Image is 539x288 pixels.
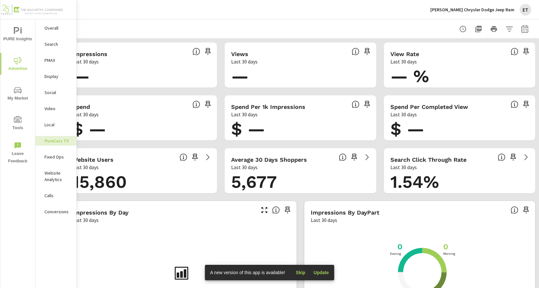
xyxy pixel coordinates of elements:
div: Video [35,104,76,113]
div: Local [35,120,76,130]
p: Last 30 days [390,110,417,118]
span: Save this to your personalized report [203,99,213,110]
p: Last 30 days [390,163,417,171]
p: Evening [389,252,402,255]
span: Save this to your personalized report [521,99,531,110]
h5: Website Users [72,156,113,163]
h1: 15,860 [72,171,211,193]
h1: $ — [231,118,369,140]
div: PureCars TV [35,136,76,146]
a: See more details in report [362,152,372,162]
p: Last 30 days [390,58,417,65]
h3: 0 [396,242,402,251]
span: Save this to your personalized report [521,46,531,57]
span: Save this to your personalized report [508,152,518,162]
div: Social [35,88,76,97]
button: Skip [290,267,311,278]
span: Save this to your personalized report [203,46,213,57]
span: Save this to your personalized report [362,99,372,110]
h5: Spend [72,103,90,110]
p: PureCars TV [44,138,71,144]
h1: 5,677 [231,171,369,193]
h5: Impressions [72,51,107,57]
p: Local [44,121,71,128]
span: PURE Insights [2,27,33,43]
h5: Impressions by DayPart [311,209,379,216]
div: Display [35,72,76,81]
h5: Spend Per 1k Impressions [231,103,305,110]
span: Total spend per 1,000 impressions. [Source: This data is provided by the video advertising platform] [511,101,518,108]
p: Last 30 days [72,110,99,118]
span: Tools [2,116,33,132]
span: Number of times your connected TV ad was presented to a user. [Source: This data is provided by t... [192,48,200,55]
h1: — % [390,65,529,87]
h1: 1.54% [390,171,529,193]
h1: — [231,65,369,87]
span: A rolling 30 day total of daily Shoppers on the dealership website, averaged over the selected da... [339,153,347,161]
div: Overall [35,23,76,33]
p: [PERSON_NAME] Chrysler Dodge Jeep Ram [430,7,514,13]
div: Conversions [35,207,76,216]
h3: 0 [442,242,448,251]
span: The number of impressions, broken down by the day of the week they occurred. [272,206,280,214]
h5: View Rate [390,51,419,57]
h5: Average 30 Days Shoppers [231,156,307,163]
p: Last 30 days [231,163,258,171]
button: Select Date Range [518,23,531,35]
button: Print Report [487,23,500,35]
h5: Impressions by Day [72,209,129,216]
p: Morning [442,252,456,255]
p: Last 30 days [72,58,99,65]
p: Fixed Ops [44,154,71,160]
span: Percentage of users who viewed your campaigns who clicked through to your website. For example, i... [498,153,505,161]
div: ET [520,4,531,15]
p: Last 30 days [72,216,99,224]
span: Save this to your personalized report [349,152,359,162]
button: "Export Report to PDF" [472,23,485,35]
span: My Market [2,86,33,102]
p: Last 30 days [311,216,337,224]
h5: Spend Per Completed View [390,103,468,110]
p: Last 30 days [231,58,258,65]
div: Calls [35,191,76,200]
h1: $ — [390,118,529,140]
p: Display [44,73,71,80]
div: Search [35,39,76,49]
h1: $ — [72,118,211,140]
h5: Views [231,51,248,57]
p: Last 30 days [72,163,99,171]
a: See more details in report [203,152,213,162]
p: Social [44,89,71,96]
div: Website Analytics [35,168,76,184]
span: Save this to your personalized report [282,205,293,215]
span: Save this to your personalized report [362,46,372,57]
div: PMAX [35,55,76,65]
p: Search [44,41,71,47]
p: Calls [44,192,71,199]
a: See more details in report [521,152,531,162]
span: Number of times your connected TV ad was viewed completely by a user. [Source: This data is provi... [352,48,359,55]
span: Cost of your connected TV ad campaigns. [Source: This data is provided by the video advertising p... [192,101,200,108]
span: Save this to your personalized report [521,205,531,215]
div: nav menu [0,19,35,168]
p: Conversions [44,208,71,215]
span: A new version of this app is available! [210,270,285,275]
p: Video [44,105,71,112]
p: PMAX [44,57,71,63]
span: Leave Feedback [2,142,33,165]
p: Last 30 days [231,110,258,118]
h1: — [72,65,211,87]
span: Total spend per 1,000 impressions. [Source: This data is provided by the video advertising platform] [352,101,359,108]
span: Update [313,270,329,275]
span: Advertise [2,57,33,72]
span: Save this to your personalized report [190,152,200,162]
h5: Search Click Through Rate [390,156,466,163]
p: Overall [44,25,71,31]
span: Percentage of Impressions where the ad was viewed completely. “Impressions” divided by “Views”. [... [511,48,518,55]
span: Skip [293,270,308,275]
span: Only DoubleClick Video impressions can be broken down by time of day. [511,206,518,214]
span: Unique website visitors over the selected time period. [Source: Website Analytics] [180,153,187,161]
div: Fixed Ops [35,152,76,162]
p: Website Analytics [44,170,71,183]
button: Update [311,267,331,278]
